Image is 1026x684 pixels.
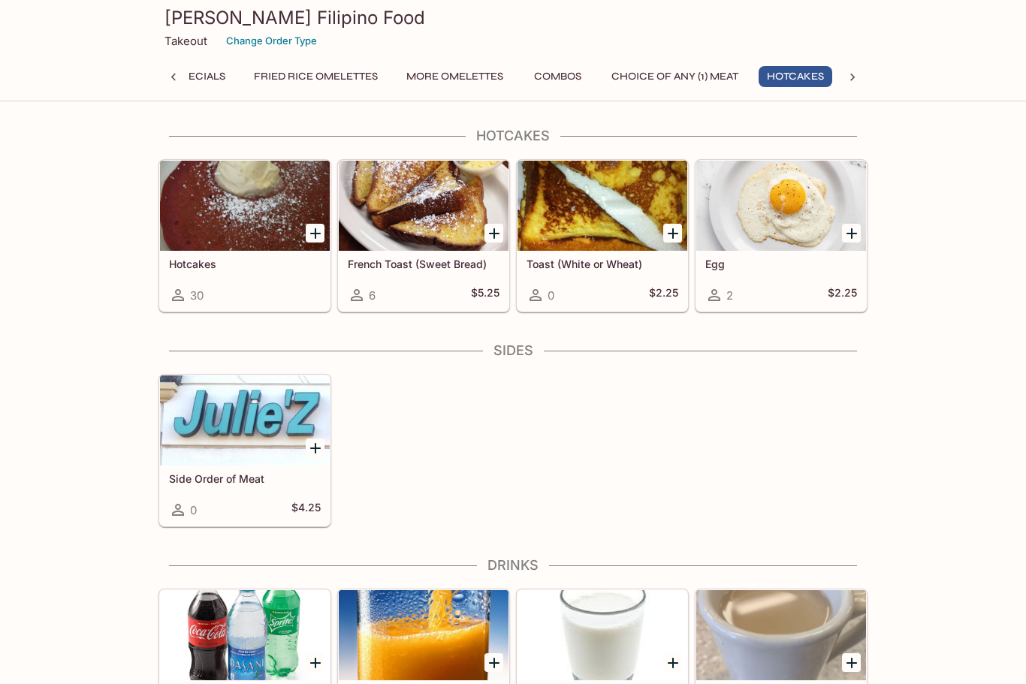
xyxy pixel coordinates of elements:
button: Add Bottled Soda [306,653,324,672]
div: Side Order of Meat [160,375,330,466]
h4: Sides [158,342,868,359]
h5: Hotcakes [169,258,321,270]
h5: $2.25 [649,286,678,304]
a: Toast (White or Wheat)0$2.25 [517,160,688,312]
button: Add Juice [484,653,503,672]
button: Add Egg [842,224,861,243]
div: Hotcakes [160,161,330,251]
h5: Egg [705,258,857,270]
a: Egg2$2.25 [696,160,867,312]
a: Side Order of Meat0$4.25 [159,375,330,526]
h4: Drinks [158,557,868,574]
h5: $4.25 [291,501,321,519]
button: Add French Toast (Sweet Bread) [484,224,503,243]
h4: Hotcakes [158,128,868,144]
a: French Toast (Sweet Bread)6$5.25 [338,160,509,312]
h5: $2.25 [828,286,857,304]
span: 6 [369,288,376,303]
button: Change Order Type [219,29,324,53]
button: Add Milk [663,653,682,672]
button: Fried Rice Omelettes [246,66,386,87]
h5: Side Order of Meat [169,472,321,485]
button: Add Toast (White or Wheat) [663,224,682,243]
span: 0 [548,288,554,303]
p: Takeout [164,34,207,48]
button: Add Hotcakes [306,224,324,243]
button: Add Coffee [842,653,861,672]
div: Coffee [696,590,866,680]
span: 30 [190,288,204,303]
button: More Omelettes [398,66,511,87]
button: Combos [524,66,591,87]
span: 2 [726,288,733,303]
div: Egg [696,161,866,251]
button: Hotcakes [759,66,832,87]
div: Juice [339,590,508,680]
h3: [PERSON_NAME] Filipino Food [164,6,862,29]
span: 0 [190,503,197,517]
div: French Toast (Sweet Bread) [339,161,508,251]
h5: Toast (White or Wheat) [527,258,678,270]
h5: $5.25 [471,286,499,304]
a: Hotcakes30 [159,160,330,312]
div: Toast (White or Wheat) [518,161,687,251]
div: Milk [518,590,687,680]
div: Bottled Soda [160,590,330,680]
h5: French Toast (Sweet Bread) [348,258,499,270]
button: Add Side Order of Meat [306,438,324,457]
button: Choice of Any (1) Meat [603,66,747,87]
